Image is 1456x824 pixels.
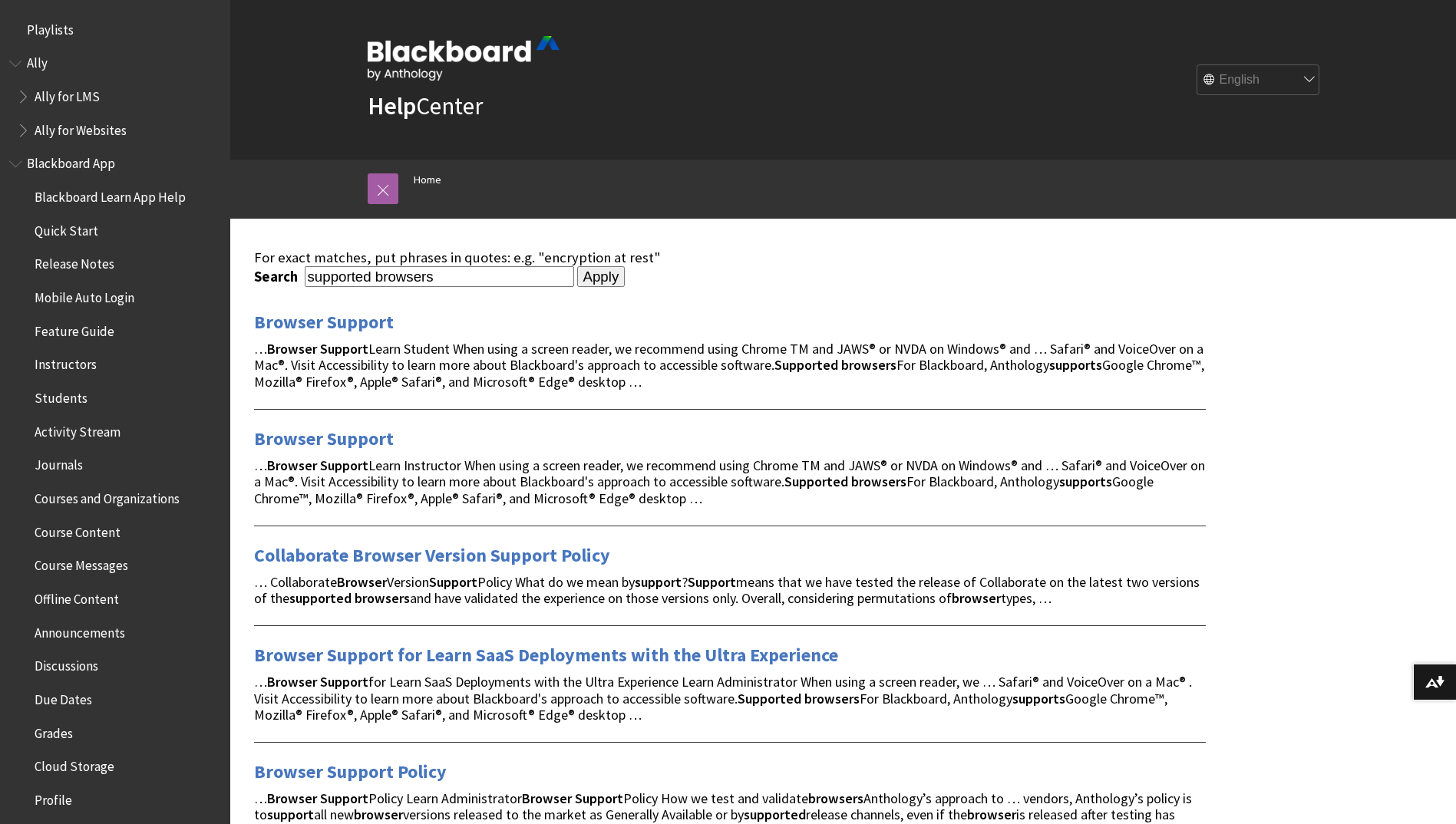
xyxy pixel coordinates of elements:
[1012,690,1065,707] strong: supports
[27,17,74,38] span: Playlists
[841,356,896,374] strong: browsers
[254,456,1205,508] span: … Learn Instructor When using a screen reader, we recommend using Chrome TM and JAWS® or NVDA on ...
[35,218,98,239] span: Quick Start
[35,184,186,205] span: Blackboard Learn App Help
[35,720,73,741] span: Grades
[1059,473,1112,490] strong: supports
[337,573,387,591] strong: Browser
[35,385,87,406] span: Students
[354,806,403,823] strong: browser
[35,285,134,305] span: Mobile Auto Login
[289,589,352,607] strong: supported
[368,91,483,121] a: HelpCenter
[368,91,416,121] strong: Help
[784,473,848,490] strong: Supported
[35,117,127,138] span: Ally for Websites
[429,573,477,591] strong: Support
[35,553,128,574] span: Course Messages
[254,249,1206,266] div: For exact matches, put phrases in quotes: e.g. "encryption at rest"
[27,151,115,172] span: Blackboard App
[254,643,838,667] a: Browser Support for Learn SaaS Deployments with the Ultra Experience
[254,673,1192,724] span: … for Learn SaaS Deployments with the Ultra Experience Learn Administrator When using a screen re...
[27,51,48,71] span: Ally
[35,787,72,808] span: Profile
[355,589,410,607] strong: browsers
[35,620,125,641] span: Announcements
[35,453,83,473] span: Journals
[35,687,92,707] span: Due Dates
[368,36,560,81] img: Blackboard by Anthology
[254,340,1204,391] span: … Learn Student When using a screen reader, we recommend using Chrome TM and JAWS® or NVDA on Win...
[952,589,1001,607] strong: browser
[522,789,623,807] strong: Browser Support
[254,427,394,451] a: Browser Support
[35,252,114,272] span: Release Notes
[688,573,736,591] strong: Support
[35,318,114,339] span: Feature Guide
[254,268,302,285] label: Search
[738,690,801,707] strong: Supported
[267,789,368,807] strong: Browser Support
[35,753,114,774] span: Cloud Storage
[1049,356,1102,374] strong: supports
[267,456,368,474] strong: Browser Support
[1197,65,1320,96] select: Site Language Selector
[774,356,838,374] strong: Supported
[744,806,806,823] strong: supported
[35,519,121,540] span: Course Content
[254,310,394,335] a: Browser Support
[267,806,314,823] strong: support
[254,573,1200,608] span: … Collaborate Version Policy What do we mean by ? means that we have tested the release of Collab...
[35,352,97,373] span: Instructors
[35,486,180,506] span: Courses and Organizations
[9,17,221,43] nav: Book outline for Playlists
[35,586,119,607] span: Offline Content
[9,51,221,143] nav: Book outline for Anthology Ally Help
[35,419,121,440] span: Activity Stream
[254,543,610,568] a: Collaborate Browser Version Support Policy
[267,340,368,358] strong: Browser Support
[635,573,682,591] strong: support
[254,760,447,784] a: Browser Support Policy
[804,690,860,707] strong: browsers
[35,84,100,104] span: Ally for LMS
[414,170,441,190] a: Home
[967,806,1016,823] strong: browser
[808,789,863,807] strong: browsers
[577,266,626,288] input: Apply
[267,673,368,691] strong: Browser Support
[35,653,98,674] span: Discussions
[851,473,906,490] strong: browsers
